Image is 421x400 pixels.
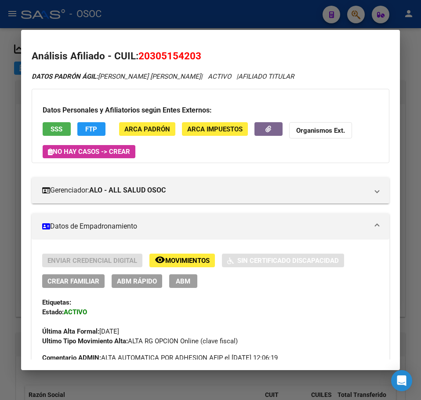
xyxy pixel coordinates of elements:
button: Movimientos [149,254,215,267]
button: ABM Rápido [112,274,162,288]
mat-expansion-panel-header: Datos de Empadronamiento [32,213,389,240]
span: FTP [85,125,97,133]
strong: DATOS PADRÓN ÁGIL: [32,73,98,80]
button: Enviar Credencial Digital [42,254,142,267]
strong: Ultimo Tipo Movimiento Alta: [42,337,128,345]
span: ALTA RG OPCION Online (clave fiscal) [42,337,238,345]
mat-panel-title: Gerenciador: [42,185,368,196]
button: ABM [169,274,197,288]
strong: Estado: [42,308,64,316]
button: ARCA Impuestos [182,122,248,136]
strong: Organismos Ext. [296,127,345,135]
span: ABM [176,277,190,285]
span: ALTA AUTOMATICA POR ADHESION AFIP el [DATE] 12:06:19 [42,353,278,363]
mat-panel-title: Datos de Empadronamiento [42,221,368,232]
span: Sin Certificado Discapacidad [237,257,339,265]
button: SSS [43,122,71,136]
button: Sin Certificado Discapacidad [222,254,344,267]
span: Movimientos [165,257,210,265]
button: FTP [77,122,105,136]
button: ARCA Padrón [119,122,175,136]
span: ARCA Padrón [124,125,170,133]
span: ABM Rápido [117,277,157,285]
mat-icon: remove_red_eye [155,255,165,265]
mat-expansion-panel-header: Gerenciador:ALO - ALL SALUD OSOC [32,177,389,204]
span: AFILIADO TITULAR [238,73,294,80]
strong: ACTIVO [64,308,87,316]
span: ARCA Impuestos [187,125,243,133]
span: Enviar Credencial Digital [47,257,137,265]
strong: Etiquetas: [42,298,71,306]
h2: Análisis Afiliado - CUIL: [32,49,389,64]
span: [PERSON_NAME] [PERSON_NAME] [32,73,201,80]
i: | ACTIVO | [32,73,294,80]
button: Organismos Ext. [289,122,352,138]
span: Crear Familiar [47,277,99,285]
span: SSS [51,125,62,133]
span: [DATE] [42,327,119,335]
strong: Última Alta Formal: [42,327,99,335]
strong: ALO - ALL SALUD OSOC [89,185,166,196]
span: 20305154203 [138,50,201,62]
button: No hay casos -> Crear [43,145,135,158]
span: No hay casos -> Crear [48,148,130,156]
button: Crear Familiar [42,274,105,288]
strong: Comentario ADMIN: [42,354,101,362]
div: Open Intercom Messenger [391,370,412,391]
h3: Datos Personales y Afiliatorios según Entes Externos: [43,105,378,116]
